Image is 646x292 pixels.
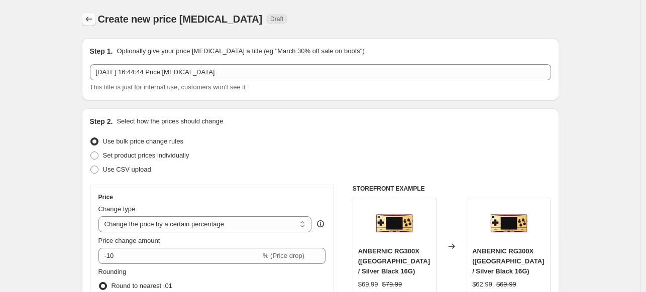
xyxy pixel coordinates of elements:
span: ANBERNIC RG300X ([GEOGRAPHIC_DATA] / Silver Black 16G) [472,247,544,275]
p: Select how the prices should change [117,116,223,126]
button: Price change jobs [82,12,96,26]
h3: Price [98,193,113,201]
img: AnbernicRG300X_514e651c-7c3a-4de7-a20a-533989a2030b_80x.jpg [489,203,529,243]
input: 30% off holiday sale [90,64,551,80]
span: Change type [98,205,136,213]
span: Price change amount [98,237,160,244]
span: Set product prices individually [103,152,189,159]
span: Use CSV upload [103,166,151,173]
div: help [315,219,326,229]
input: -15 [98,248,261,264]
div: $62.99 [472,279,492,289]
p: Optionally give your price [MEDICAL_DATA] a title (eg "March 30% off sale on boots") [117,46,364,56]
strike: $69.99 [496,279,516,289]
img: AnbernicRG300X_514e651c-7c3a-4de7-a20a-533989a2030b_80x.jpg [374,203,414,243]
h6: STOREFRONT EXAMPLE [353,185,551,193]
span: % (Price drop) [263,252,304,259]
span: ANBERNIC RG300X ([GEOGRAPHIC_DATA] / Silver Black 16G) [358,247,430,275]
span: Draft [270,15,283,23]
strike: $79.99 [382,279,402,289]
h2: Step 2. [90,116,113,126]
span: Round to nearest .01 [112,282,172,289]
span: Create new price [MEDICAL_DATA] [98,14,263,25]
h2: Step 1. [90,46,113,56]
span: Rounding [98,268,127,275]
div: $69.99 [358,279,378,289]
span: Use bulk price change rules [103,137,183,145]
span: This title is just for internal use, customers won't see it [90,83,246,91]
